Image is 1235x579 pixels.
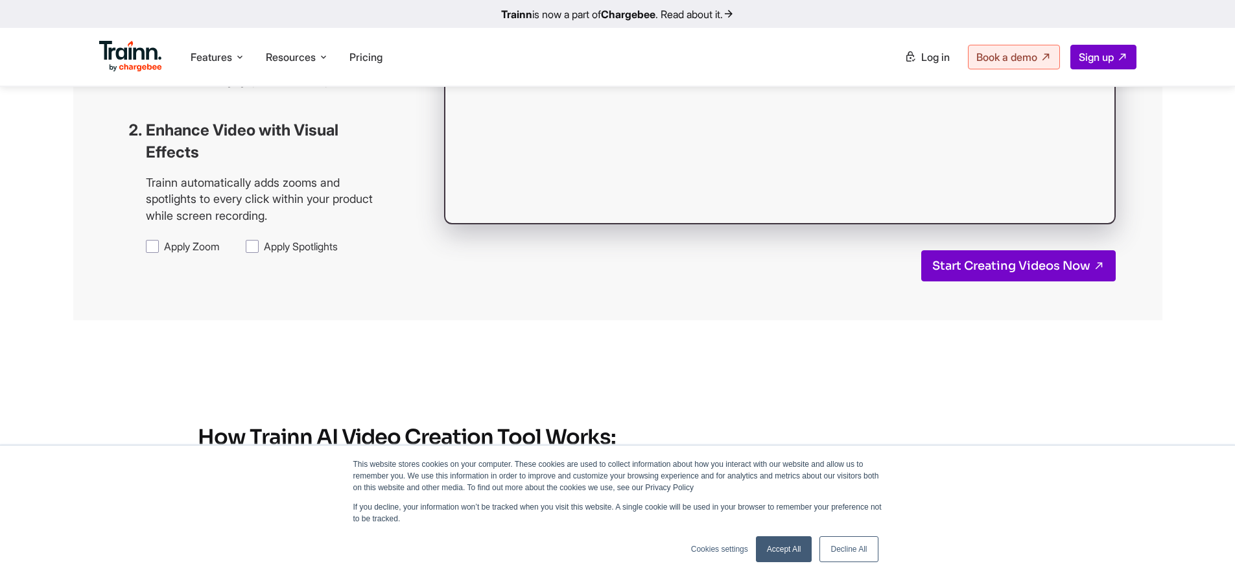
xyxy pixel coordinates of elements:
[921,250,1116,281] a: Start Creating Videos Now
[353,501,882,525] p: If you decline, your information won’t be tracked when you visit this website. A single cookie wi...
[601,8,655,21] b: Chargebee
[897,45,958,69] a: Log in
[756,536,812,562] a: Accept All
[198,424,1038,451] h2: How Trainn AI Video Creation Tool Works:
[819,536,878,562] a: Decline All
[976,51,1037,64] span: Book a demo
[691,543,748,555] a: Cookies settings
[164,239,220,254] span: Apply Zoom
[99,41,163,72] img: Trainn Logo
[349,51,382,64] a: Pricing
[1079,51,1114,64] span: Sign up
[191,50,232,64] span: Features
[146,119,379,163] h3: Enhance Video with Visual Effects
[266,50,316,64] span: Resources
[264,239,338,254] span: Apply Spotlights
[501,8,532,21] b: Trainn
[353,458,882,493] p: This website stores cookies on your computer. These cookies are used to collect information about...
[1070,45,1136,69] a: Sign up
[146,174,379,224] p: Trainn automatically adds zooms and spotlights to every click within your product while screen re...
[968,45,1060,69] a: Book a demo
[921,51,950,64] span: Log in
